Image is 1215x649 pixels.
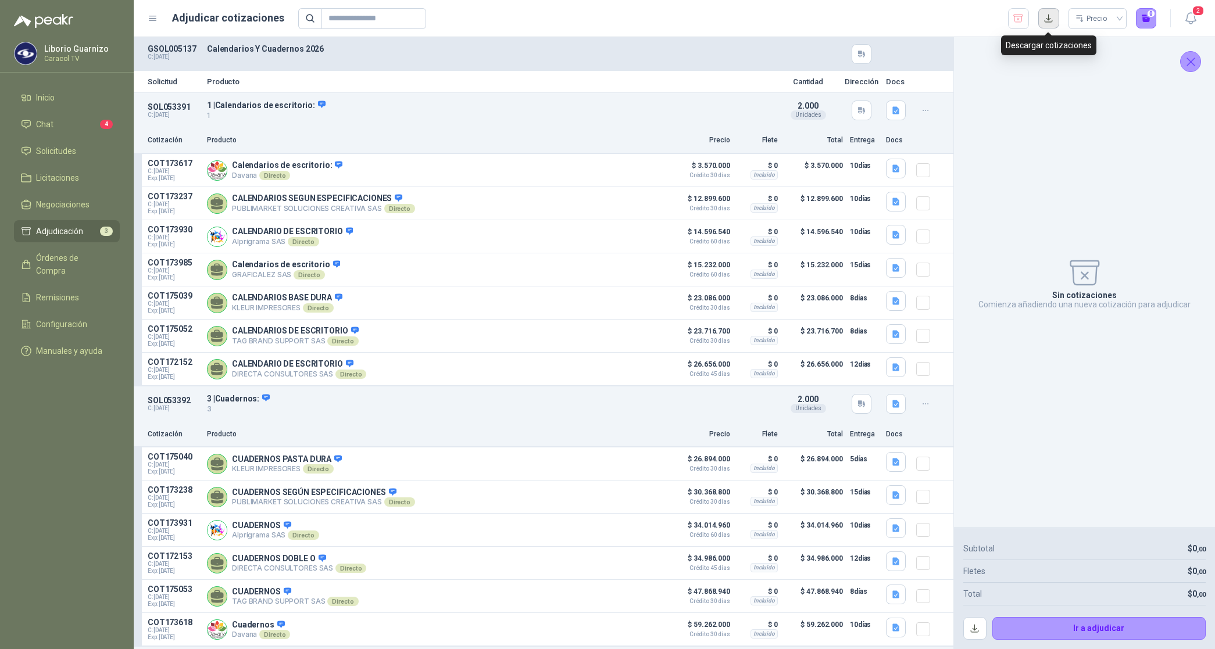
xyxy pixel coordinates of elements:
div: Incluido [751,170,778,180]
p: $ 34.986.000 [672,551,730,571]
span: Crédito 60 días [672,272,730,278]
p: 8 días [850,291,879,305]
div: Incluido [751,369,778,378]
p: $ 0 [737,324,778,338]
a: Remisiones [14,286,120,309]
div: Incluido [751,303,778,312]
span: C: [DATE] [148,234,200,241]
p: PUBLIMARKET SOLUCIONES CREATIVA SAS [232,204,415,213]
p: $ 59.262.000 [672,618,730,637]
span: Crédito 45 días [672,565,730,571]
p: $ 34.014.960 [785,518,843,542]
p: $ 23.086.000 [672,291,730,311]
div: Directo [303,303,334,313]
span: 4 [100,120,113,129]
p: Caracol TV [44,55,117,62]
span: C: [DATE] [148,300,200,307]
p: CALENDARIOS SEGUN ESPECIFICACIONES [232,193,415,204]
p: Producto [207,78,772,85]
p: 10 días [850,225,879,239]
p: SOL053392 [148,396,200,405]
div: Directo [288,530,319,540]
p: 10 días [850,518,879,532]
p: $ 26.656.000 [672,357,730,377]
button: 2 [1180,8,1201,29]
div: Incluido [751,336,778,345]
p: 10 días [850,159,879,173]
p: Entrega [850,429,879,440]
p: 10 días [850,618,879,632]
span: 0 [1192,566,1206,576]
span: Crédito 30 días [672,632,730,637]
p: $ 47.868.940 [672,585,730,604]
span: C: [DATE] [148,367,200,374]
p: CUADERNOS DOBLE O [232,554,366,564]
p: CUADERNOS SEGÚN ESPECIFICACIONES [232,487,415,498]
div: Directo [294,270,324,279]
div: Directo [384,497,415,507]
button: Cerrar [1180,51,1201,72]
span: Configuración [36,318,87,331]
div: Unidades [791,110,826,120]
p: Sin cotizaciones [1052,291,1117,300]
p: Fletes [963,565,985,578]
div: Unidades [791,404,826,413]
p: 8 días [850,324,879,338]
p: $ [1188,565,1206,578]
p: COT173931 [148,518,200,528]
p: $ 26.894.000 [672,452,730,472]
span: Exp: [DATE] [148,340,200,347]
div: Incluido [751,203,778,213]
span: Chat [36,118,53,131]
p: $ 26.656.000 [785,357,843,381]
span: C: [DATE] [148,461,200,468]
p: CALENDARIO DE ESCRITORIO [232,227,353,237]
span: Crédito 30 días [672,598,730,604]
p: $ 23.716.700 [672,324,730,344]
span: Crédito 30 días [672,305,730,311]
button: 0 [1136,8,1157,29]
span: Crédito 30 días [672,173,730,178]
h1: Adjudicar cotizaciones [172,10,284,26]
p: $ 34.986.000 [785,551,843,575]
div: Directo [288,237,319,246]
span: Negociaciones [36,198,90,211]
span: Crédito 30 días [672,338,730,344]
p: Flete [737,429,778,440]
p: COT173238 [148,485,200,494]
p: Davana [232,630,290,639]
p: CUADERNOS [232,587,359,597]
p: $ 23.716.700 [785,324,843,347]
p: Calendarios de escritorio: [232,160,342,171]
span: Adjudicación [36,225,83,238]
p: $ [1188,587,1206,600]
p: DIRECTA CONSULTORES SAS [232,370,366,379]
span: ,00 [1197,568,1206,576]
p: COT175040 [148,452,200,461]
p: $ 30.368.800 [785,485,843,508]
p: $ 15.232.000 [672,258,730,278]
p: CALENDARIOS DE ESCRITORIO [232,326,359,336]
span: Exp: [DATE] [148,501,200,508]
p: $ 14.596.540 [672,225,730,245]
p: Producto [207,429,665,440]
p: COT173618 [148,618,200,627]
p: Comienza añadiendo una nueva cotización para adjudicar [978,300,1191,309]
div: Incluido [751,497,778,506]
p: TAG BRAND SUPPORT SAS [232,336,359,346]
span: Solicitudes [36,145,76,157]
p: $ 0 [737,551,778,565]
p: 1 | Calendarios de escritorio: [207,100,772,110]
img: Company Logo [15,42,37,64]
p: $ 0 [737,452,778,466]
span: 2.000 [798,101,818,110]
a: Licitaciones [14,167,120,189]
span: C: [DATE] [148,168,200,175]
p: 3 | Cuadernos: [207,393,772,404]
p: Precio [672,135,730,146]
p: $ 34.014.960 [672,518,730,538]
p: Alprigrama SAS [232,530,319,540]
a: Órdenes de Compra [14,247,120,282]
span: Crédito 60 días [672,532,730,538]
div: Directo [259,630,290,639]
